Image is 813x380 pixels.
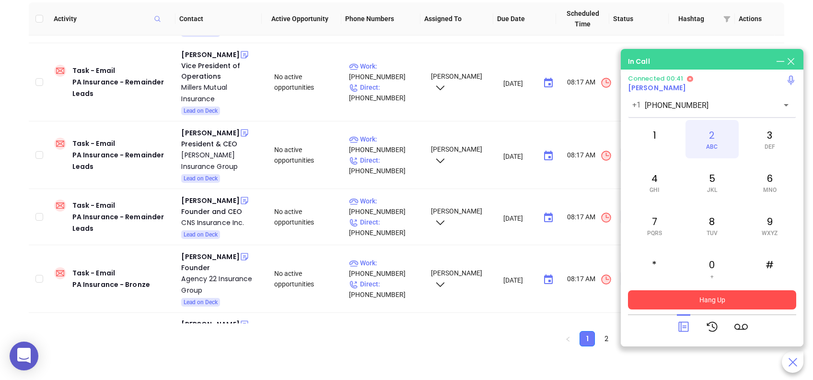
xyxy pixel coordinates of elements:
[628,163,681,202] div: 4
[181,139,261,149] div: President & CEO
[565,336,571,342] span: left
[503,213,535,223] input: MM/DD/YYYY
[184,106,218,116] span: Lead on Deck
[743,249,796,288] div: #
[567,77,612,89] span: 08:17 AM
[645,100,765,111] input: Enter phone number or name
[349,259,377,267] span: Work :
[678,13,719,24] span: Hashtag
[628,206,681,245] div: 7
[430,72,482,91] span: [PERSON_NAME]
[618,332,633,346] a: 3
[628,83,686,93] a: [PERSON_NAME]
[181,251,239,262] div: [PERSON_NAME]
[72,211,174,234] div: PA Insurance - Remainder Leads
[349,258,422,279] p: [PHONE_NUMBER]
[430,269,482,287] span: [PERSON_NAME]
[274,144,341,166] div: No active opportunities
[262,2,341,36] th: Active Opportunity
[181,319,239,330] div: [PERSON_NAME]
[556,2,609,36] th: Scheduled Time
[735,2,775,36] th: Actions
[184,229,218,240] span: Lead on Deck
[714,331,729,346] li: Next Page
[349,134,422,155] p: [PHONE_NUMBER]
[341,2,421,36] th: Phone Numbers
[349,82,422,103] p: [PHONE_NUMBER]
[706,143,718,150] span: ABC
[493,2,556,36] th: Due Date
[503,275,535,285] input: MM/DD/YYYY
[762,230,778,237] span: WXYZ
[349,61,422,82] p: [PHONE_NUMBER]
[184,173,218,184] span: Lead on Deck
[539,270,558,289] button: Choose date, selected date is Aug 20, 2025
[181,273,261,296] a: Agency 22 Insurance Group
[349,217,422,238] p: [PHONE_NUMBER]
[647,230,662,237] span: PQRS
[628,57,650,67] div: In Call
[650,187,659,193] span: GHI
[72,149,174,172] div: PA Insurance - Remainder Leads
[274,71,341,93] div: No active opportunities
[430,207,482,226] span: [PERSON_NAME]
[54,13,172,24] span: Activity
[743,206,796,245] div: 9
[685,163,738,202] div: 5
[349,135,377,143] span: Work :
[599,332,614,346] a: 2
[763,187,777,193] span: MNO
[743,163,796,202] div: 6
[707,187,717,193] span: JKL
[181,127,239,139] div: [PERSON_NAME]
[609,2,669,36] th: Status
[710,273,714,280] span: +
[420,2,493,36] th: Assigned To
[560,331,576,346] li: Previous Page
[628,120,681,158] div: 1
[580,332,594,346] a: 1
[181,49,239,60] div: [PERSON_NAME]
[539,146,558,166] button: Choose date, selected date is Aug 20, 2025
[181,195,239,206] div: [PERSON_NAME]
[349,197,377,205] span: Work :
[539,73,558,93] button: Choose date, selected date is Aug 20, 2025
[765,143,775,150] span: DEF
[707,230,718,237] span: TUV
[181,82,261,105] div: Millers Mutual Insurance
[72,279,150,290] div: PA Insurance - Bronze
[666,74,684,83] span: 00:41
[184,297,218,308] span: Lead on Deck
[181,149,261,172] a: [PERSON_NAME] Insurance Group
[349,279,422,300] p: [PHONE_NUMBER]
[72,267,150,290] div: Task - Email
[685,120,738,158] div: 2
[714,331,729,346] button: right
[503,78,535,88] input: MM/DD/YYYY
[181,60,261,82] div: Vice President of Operations
[349,155,422,176] p: [PHONE_NUMBER]
[181,217,261,228] a: CNS Insurance Inc.
[628,290,796,309] button: Hang Up
[743,120,796,158] div: 3
[72,65,174,99] div: Task - Email
[567,273,612,285] span: 08:17 AM
[274,206,341,227] div: No active opportunities
[567,150,612,162] span: 08:17 AM
[779,98,793,112] button: Open
[430,145,482,164] span: [PERSON_NAME]
[72,138,174,172] div: Task - Email
[567,212,612,224] span: 08:17 AM
[349,83,380,91] span: Direct :
[349,196,422,217] p: [PHONE_NUMBER]
[349,280,380,288] span: Direct :
[628,74,664,83] span: Connected
[181,262,261,273] div: Founder
[349,218,380,226] span: Direct :
[503,151,535,161] input: MM/DD/YYYY
[560,331,576,346] button: left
